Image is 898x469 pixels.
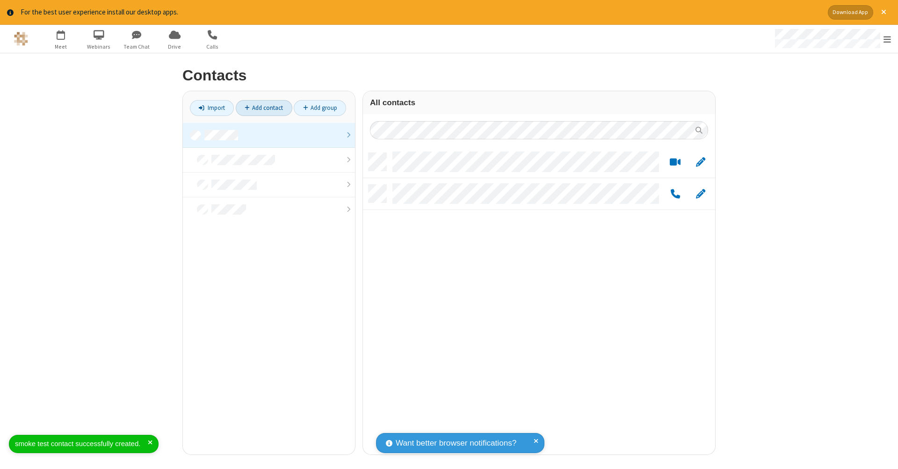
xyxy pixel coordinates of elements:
[363,146,715,455] div: grid
[190,100,234,116] a: Import
[43,43,79,51] span: Meet
[81,43,116,51] span: Webinars
[119,43,154,51] span: Team Chat
[157,43,192,51] span: Drive
[15,439,148,449] div: smoke test contact successfully created.
[3,25,38,53] button: Logo
[766,25,898,53] div: Open menu
[294,100,346,116] a: Add group
[828,5,873,20] button: Download App
[691,156,710,168] button: Edit
[666,188,684,200] button: Call by phone
[370,98,708,107] h3: All contacts
[195,43,230,51] span: Calls
[182,67,716,84] h2: Contacts
[14,32,28,46] img: QA Selenium DO NOT DELETE OR CHANGE
[236,100,292,116] a: Add contact
[666,156,684,168] button: Start a video meeting
[396,437,516,449] span: Want better browser notifications?
[21,7,821,18] div: For the best user experience install our desktop apps.
[691,188,710,200] button: Edit
[876,5,891,20] button: Close alert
